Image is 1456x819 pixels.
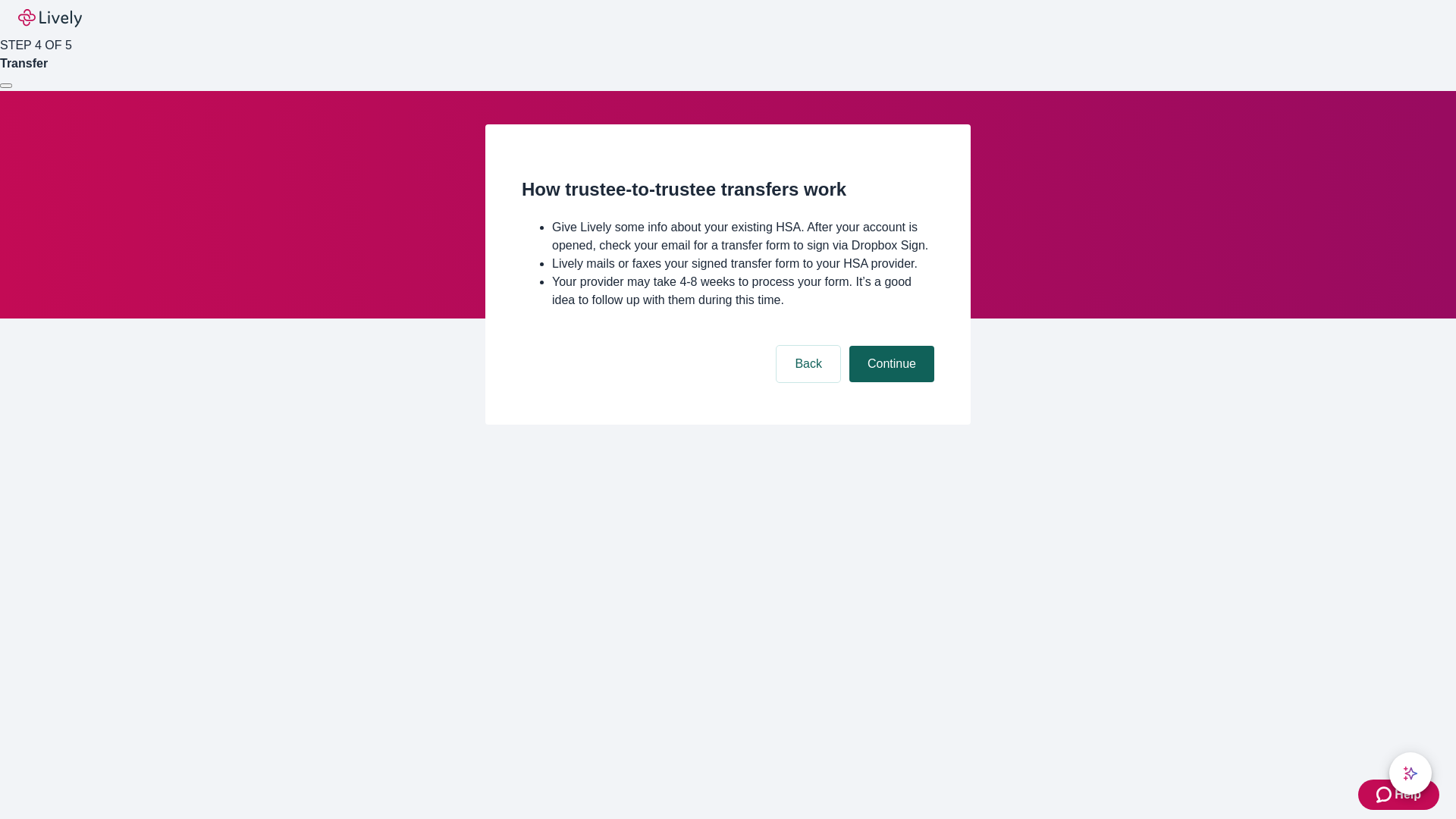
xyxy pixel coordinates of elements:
[18,9,82,27] img: Lively
[552,257,918,270] span: Lively mails or faxes your signed transfer form to your HSA provider.
[849,346,934,382] button: Continue
[1403,766,1418,781] svg: Lively AI Assistant
[1376,786,1395,804] svg: Zendesk support icon
[1389,752,1432,795] button: chat
[777,346,840,382] button: Back
[522,176,934,203] h2: How trustee-to-trustee transfers work
[552,275,912,306] span: Your provider may take 4-8 weeks to process your form. It’s a good idea to follow up with them du...
[1358,780,1439,810] button: Zendesk support iconHelp
[552,221,928,252] span: Give Lively some info about your existing HSA. After your account is opened, check your email for...
[1395,786,1421,804] span: Help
